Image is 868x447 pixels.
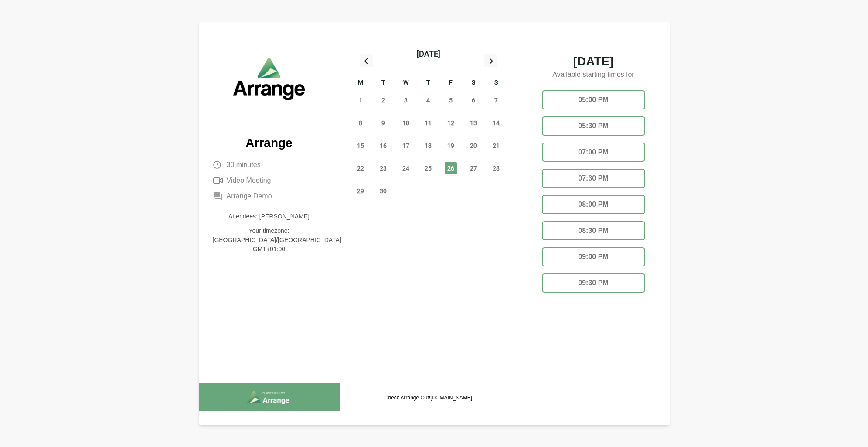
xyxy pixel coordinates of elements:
span: Tuesday, 23 September 2025 [377,162,389,174]
div: 09:00 PM [542,247,645,266]
span: Tuesday, 16 September 2025 [377,140,389,152]
div: T [372,78,395,89]
span: Saturday, 13 September 2025 [467,117,480,129]
span: Monday, 29 September 2025 [354,185,367,197]
p: Arrange [213,137,326,149]
span: Arrange Demo [227,191,272,201]
span: Wednesday, 17 September 2025 [400,140,412,152]
div: M [350,78,372,89]
div: 07:30 PM [542,169,645,188]
div: 05:00 PM [542,90,645,109]
span: Friday, 26 September 2025 [445,162,457,174]
span: Thursday, 11 September 2025 [422,117,434,129]
span: Saturday, 6 September 2025 [467,94,480,106]
div: S [462,78,485,89]
span: [DATE] [535,55,652,68]
span: Video Meeting [227,175,271,186]
span: Monday, 15 September 2025 [354,140,367,152]
div: W [395,78,417,89]
span: Sunday, 21 September 2025 [490,140,502,152]
p: Check Arrange Out! [385,394,472,401]
span: Tuesday, 9 September 2025 [377,117,389,129]
div: 09:30 PM [542,273,645,293]
a: [DOMAIN_NAME] [430,395,472,401]
span: Friday, 19 September 2025 [445,140,457,152]
span: Thursday, 18 September 2025 [422,140,434,152]
div: T [417,78,440,89]
span: Thursday, 25 September 2025 [422,162,434,174]
span: Monday, 1 September 2025 [354,94,367,106]
span: Sunday, 14 September 2025 [490,117,502,129]
span: Wednesday, 3 September 2025 [400,94,412,106]
span: Tuesday, 2 September 2025 [377,94,389,106]
p: Attendees: [PERSON_NAME] [213,212,326,221]
span: Wednesday, 10 September 2025 [400,117,412,129]
span: 30 minutes [227,160,261,170]
p: Your timezone: [GEOGRAPHIC_DATA]/[GEOGRAPHIC_DATA] GMT+01:00 [213,226,326,254]
span: Thursday, 4 September 2025 [422,94,434,106]
span: Friday, 12 September 2025 [445,117,457,129]
span: Sunday, 7 September 2025 [490,94,502,106]
div: 08:30 PM [542,221,645,240]
span: Tuesday, 30 September 2025 [377,185,389,197]
span: Wednesday, 24 September 2025 [400,162,412,174]
span: Friday, 5 September 2025 [445,94,457,106]
span: Sunday, 28 September 2025 [490,162,502,174]
div: F [439,78,462,89]
div: 07:00 PM [542,143,645,162]
span: Saturday, 27 September 2025 [467,162,480,174]
span: Monday, 22 September 2025 [354,162,367,174]
span: Saturday, 20 September 2025 [467,140,480,152]
div: 05:30 PM [542,116,645,136]
span: Monday, 8 September 2025 [354,117,367,129]
div: [DATE] [417,48,440,60]
div: S [485,78,507,89]
p: Available starting times for [535,68,652,83]
div: 08:00 PM [542,195,645,214]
